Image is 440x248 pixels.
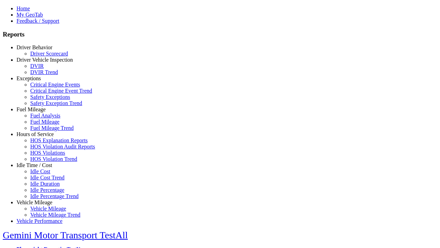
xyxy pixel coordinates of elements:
[30,113,60,118] a: Fuel Analysis
[30,187,64,193] a: Idle Percentage
[30,119,59,125] a: Fuel Mileage
[16,18,59,24] a: Feedback / Support
[16,199,52,205] a: Vehicle Mileage
[30,63,44,69] a: DVIR
[30,212,80,218] a: Vehicle Mileage Trend
[16,131,54,137] a: Hours of Service
[16,218,63,224] a: Vehicle Performance
[3,230,128,240] a: Gemini Motor Transport TestAll
[16,12,43,18] a: My GeoTab
[16,162,52,168] a: Idle Time / Cost
[30,193,78,199] a: Idle Percentage Trend
[30,137,88,143] a: HOS Explanation Reports
[16,44,52,50] a: Driver Behavior
[30,100,82,106] a: Safety Exception Trend
[30,51,68,56] a: Driver Scorecard
[30,168,50,174] a: Idle Cost
[30,144,95,149] a: HOS Violation Audit Reports
[16,6,30,11] a: Home
[30,69,58,75] a: DVIR Trend
[30,150,65,156] a: HOS Violations
[16,106,46,112] a: Fuel Mileage
[30,125,74,131] a: Fuel Mileage Trend
[30,82,80,87] a: Critical Engine Events
[16,57,73,63] a: Driver Vehicle Inspection
[30,181,60,187] a: Idle Duration
[30,206,66,211] a: Vehicle Mileage
[30,88,92,94] a: Critical Engine Event Trend
[30,94,70,100] a: Safety Exceptions
[16,75,41,81] a: Exceptions
[30,175,65,180] a: Idle Cost Trend
[30,156,77,162] a: HOS Violation Trend
[3,31,437,38] h3: Reports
